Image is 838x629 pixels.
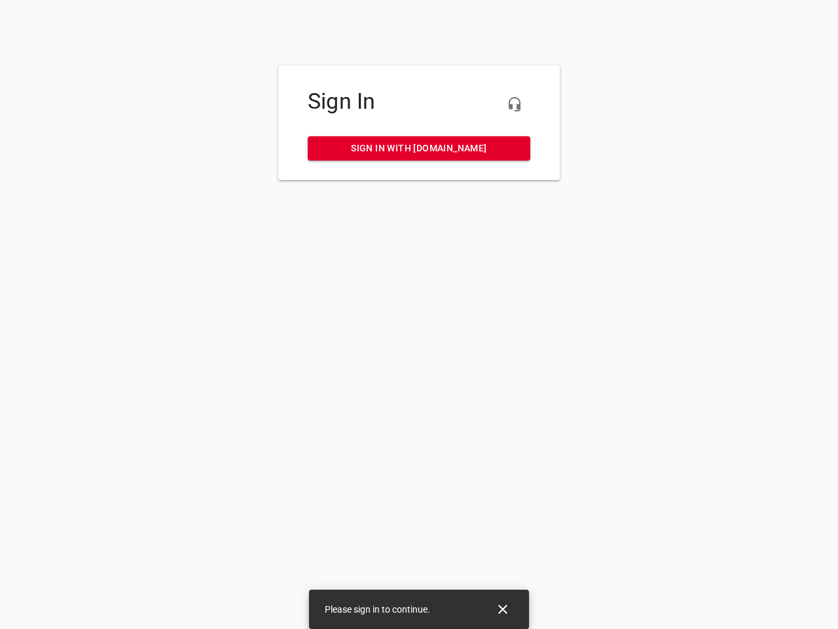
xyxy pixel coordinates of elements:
[499,88,530,120] button: Live Chat
[308,136,530,161] a: Sign in with [DOMAIN_NAME]
[308,88,530,115] h4: Sign In
[318,140,520,157] span: Sign in with [DOMAIN_NAME]
[325,604,430,615] span: Please sign in to continue.
[487,594,519,625] button: Close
